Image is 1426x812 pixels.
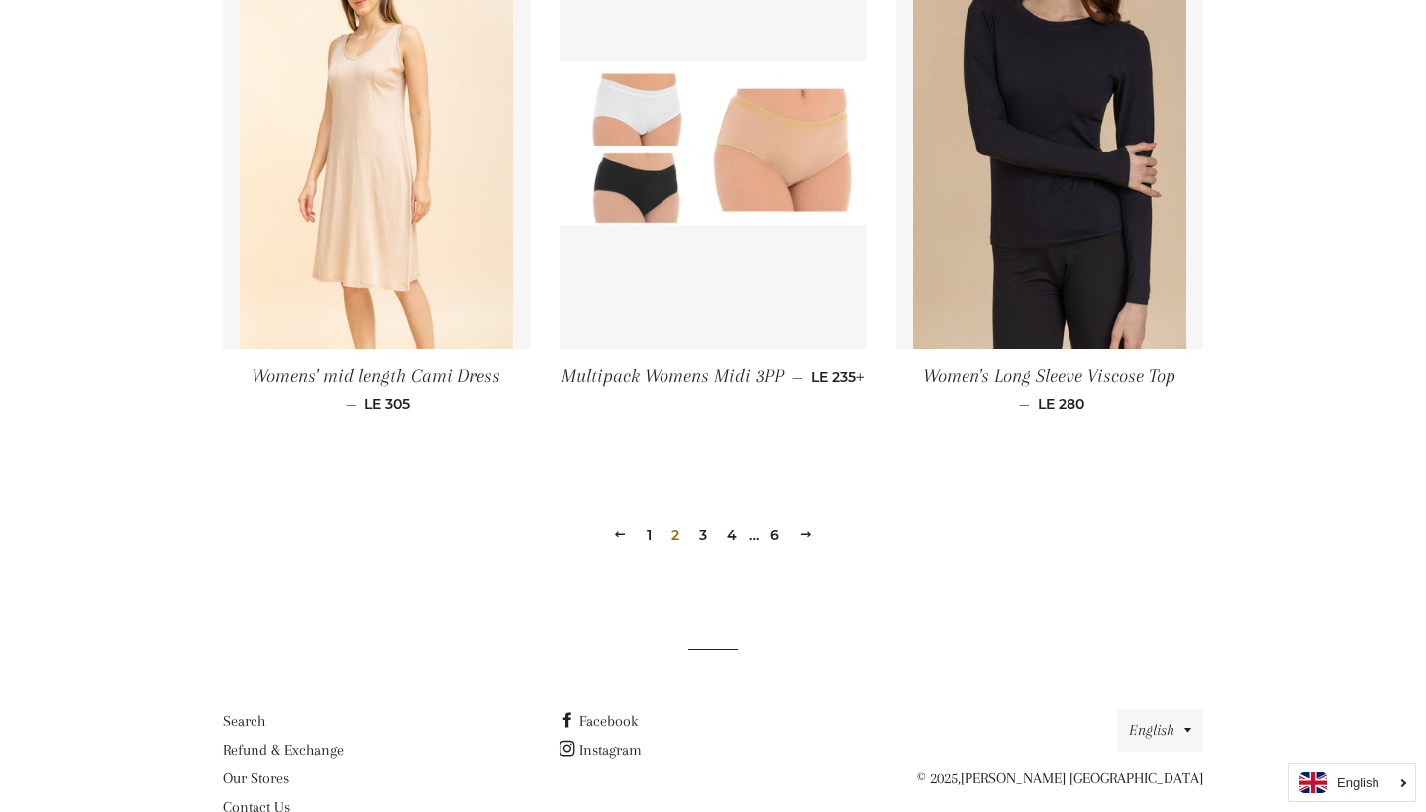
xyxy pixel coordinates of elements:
[719,520,745,550] a: 4
[961,769,1203,787] a: [PERSON_NAME] [GEOGRAPHIC_DATA]
[1019,395,1030,413] span: —
[811,368,865,386] span: LE 235
[923,365,1175,387] span: Women's Long Sleeve Viscose Top
[792,368,803,386] span: —
[560,349,866,405] a: Multipack Womens Midi 3PP — LE 235
[691,520,715,550] a: 3
[223,349,530,430] a: Womens' mid length Cami Dress — LE 305
[1118,709,1203,752] button: English
[1038,395,1084,413] span: LE 280
[896,349,1203,430] a: Women's Long Sleeve Viscose Top — LE 280
[223,741,344,759] a: Refund & Exchange
[560,741,642,759] a: Instagram
[223,712,265,730] a: Search
[1337,776,1379,789] i: English
[364,395,410,413] span: LE 305
[346,395,356,413] span: —
[896,766,1203,791] p: © 2025,
[639,520,660,550] a: 1
[252,365,500,387] span: Womens' mid length Cami Dress
[223,769,289,787] a: Our Stores
[763,520,787,550] a: 6
[749,528,759,542] span: …
[1299,772,1405,793] a: English
[663,520,687,550] span: 2
[561,365,784,387] span: Multipack Womens Midi 3PP
[560,712,638,730] a: Facebook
